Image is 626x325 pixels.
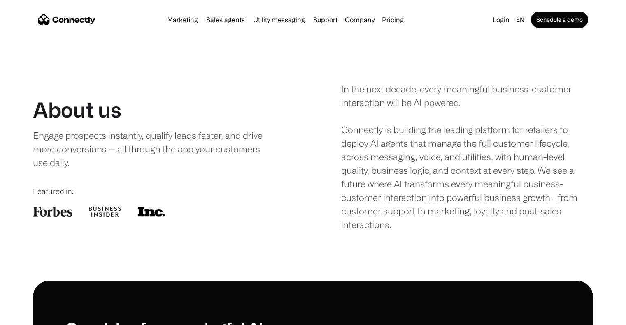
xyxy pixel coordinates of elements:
[489,14,513,25] a: Login
[33,186,285,197] div: Featured in:
[379,16,407,23] a: Pricing
[33,97,121,122] h1: About us
[345,14,375,25] div: Company
[342,14,377,25] div: Company
[164,16,201,23] a: Marketing
[250,16,308,23] a: Utility messaging
[516,14,524,25] div: en
[203,16,248,23] a: Sales agents
[8,310,49,322] aside: Language selected: English
[531,12,588,28] a: Schedule a demo
[38,14,95,26] a: home
[16,311,49,322] ul: Language list
[341,82,593,231] div: In the next decade, every meaningful business-customer interaction will be AI powered. Connectly ...
[513,14,529,25] div: en
[310,16,341,23] a: Support
[33,129,272,169] div: Engage prospects instantly, qualify leads faster, and drive more conversions — all through the ap...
